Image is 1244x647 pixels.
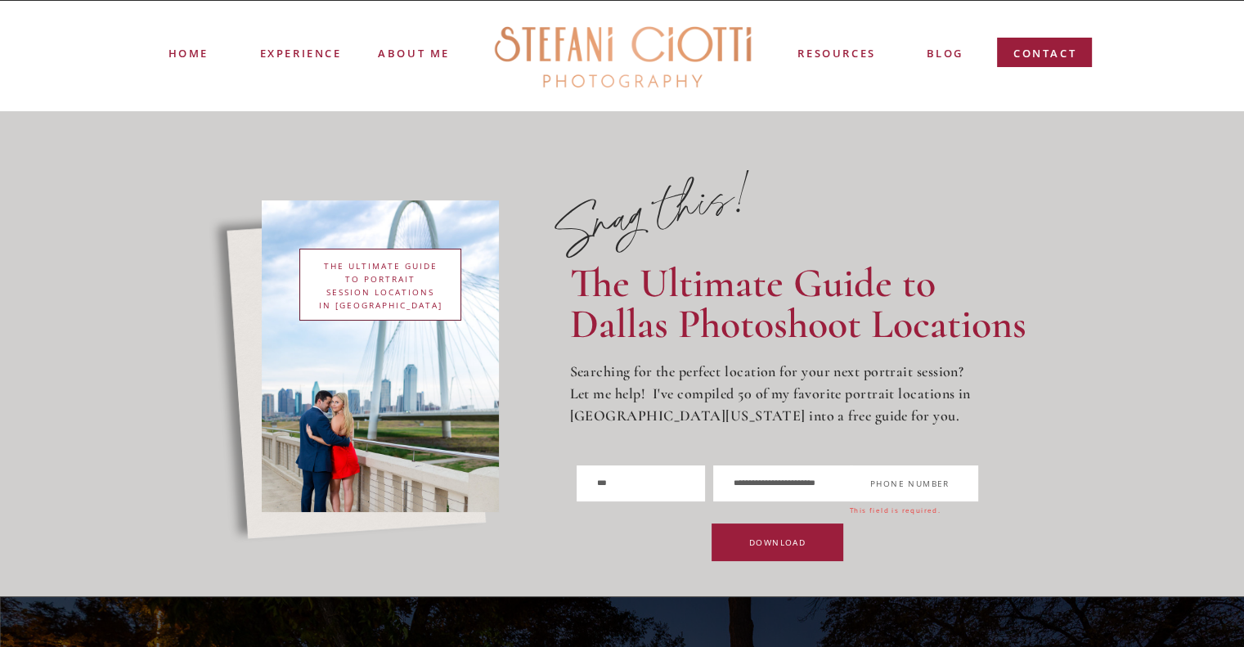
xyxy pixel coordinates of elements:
h2: The Ultimate Guide to Dallas Photoshoot Locations [570,263,1045,352]
span: DOWNLOAD [749,537,806,548]
a: Home [168,45,208,61]
a: blog [927,45,963,64]
a: contact [1013,45,1077,69]
a: experience [260,45,341,58]
div: This field is required. [850,505,978,516]
a: ABOUT ME [377,45,451,60]
p: Snag this! [526,165,762,272]
a: resources [797,45,878,64]
span: Phone Nu [870,478,923,489]
button: DOWNLOAD [712,523,843,561]
span: mber [923,478,950,489]
h3: THE ULTIMATE GUIDE TO PORTRAIT SESSION LOCATIONS IN [GEOGRAPHIC_DATA] [317,259,444,310]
